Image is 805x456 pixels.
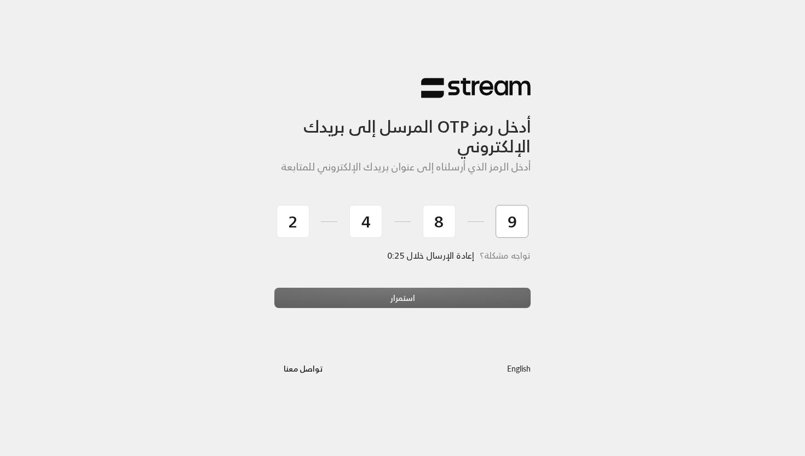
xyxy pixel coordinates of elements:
span: إعادة الإرسال خلال 0:25 [388,248,474,263]
h5: أدخل الرمز الذي أرسلناه إلى عنوان بريدك الإلكتروني للمتابعة [274,161,531,173]
button: تواصل معنا [274,358,332,378]
span: تواجه مشكلة؟ [480,248,531,263]
a: تواصل معنا [274,362,332,375]
img: Stream Logo [421,77,531,99]
h3: أدخل رمز OTP المرسل إلى بريدك الإلكتروني [274,99,531,156]
a: English [507,358,531,378]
